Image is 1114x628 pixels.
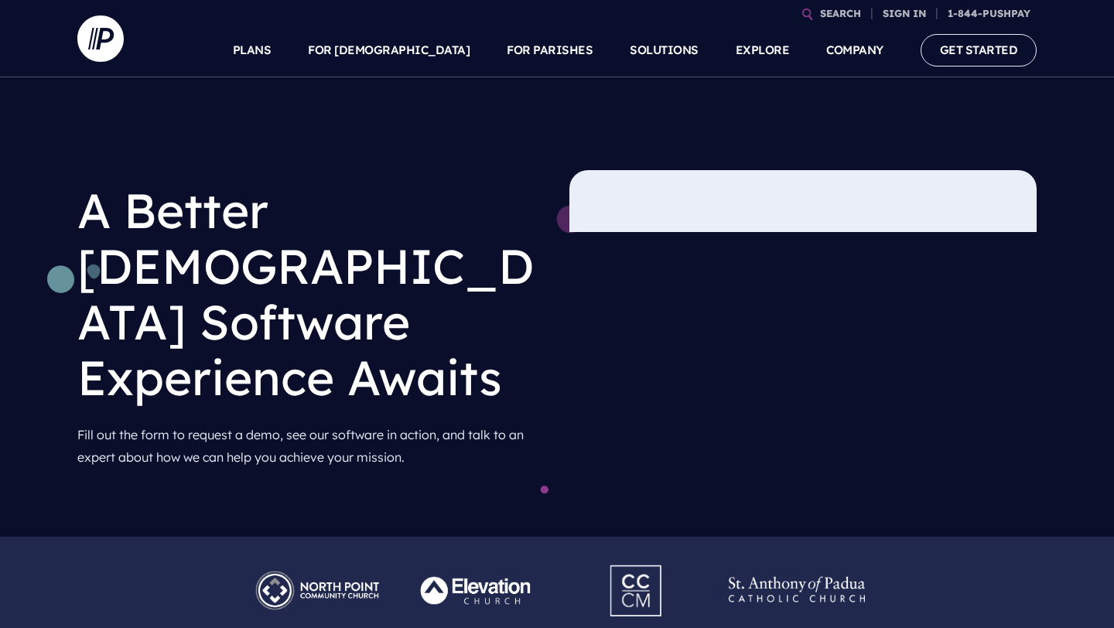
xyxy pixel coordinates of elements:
picture: Pushpay_Logo__CCM [581,555,692,571]
a: GET STARTED [921,34,1037,66]
picture: Pushpay_Logo__NorthPoint [237,561,398,577]
picture: Pushpay_Logo__StAnthony [717,561,877,577]
a: PLANS [233,23,272,77]
h1: A Better [DEMOGRAPHIC_DATA] Software Experience Awaits [77,170,545,418]
a: SOLUTIONS [630,23,699,77]
a: FOR [DEMOGRAPHIC_DATA] [308,23,470,77]
a: EXPLORE [736,23,790,77]
picture: Pushpay_Logo__Elevation [397,561,557,577]
a: FOR PARISHES [507,23,593,77]
p: Fill out the form to request a demo, see our software in action, and talk to an expert about how ... [77,418,545,475]
a: COMPANY [826,23,883,77]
